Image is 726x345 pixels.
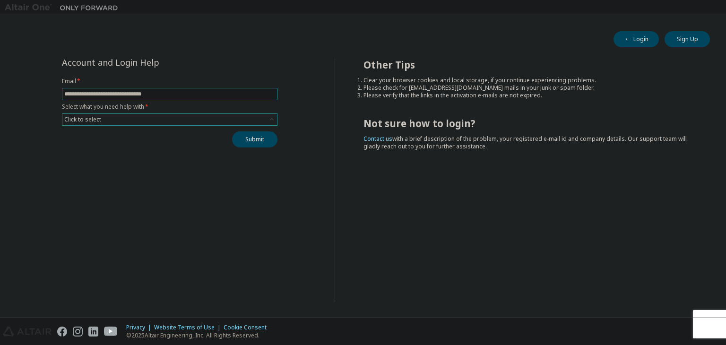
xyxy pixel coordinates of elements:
img: instagram.svg [73,327,83,336]
button: Submit [232,131,277,147]
h2: Not sure how to login? [363,117,693,129]
img: altair_logo.svg [3,327,52,336]
img: facebook.svg [57,327,67,336]
div: Click to select [64,116,101,123]
h2: Other Tips [363,59,693,71]
li: Please check for [EMAIL_ADDRESS][DOMAIN_NAME] mails in your junk or spam folder. [363,84,693,92]
label: Email [62,78,277,85]
span: with a brief description of the problem, your registered e-mail id and company details. Our suppo... [363,135,687,150]
div: Cookie Consent [224,324,272,331]
div: Account and Login Help [62,59,234,66]
button: Login [614,31,659,47]
p: © 2025 Altair Engineering, Inc. All Rights Reserved. [126,331,272,339]
li: Please verify that the links in the activation e-mails are not expired. [363,92,693,99]
li: Clear your browser cookies and local storage, if you continue experiencing problems. [363,77,693,84]
div: Click to select [62,114,277,125]
img: linkedin.svg [88,327,98,336]
label: Select what you need help with [62,103,277,111]
img: youtube.svg [104,327,118,336]
img: Altair One [5,3,123,12]
a: Contact us [363,135,392,143]
div: Privacy [126,324,154,331]
div: Website Terms of Use [154,324,224,331]
button: Sign Up [665,31,710,47]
